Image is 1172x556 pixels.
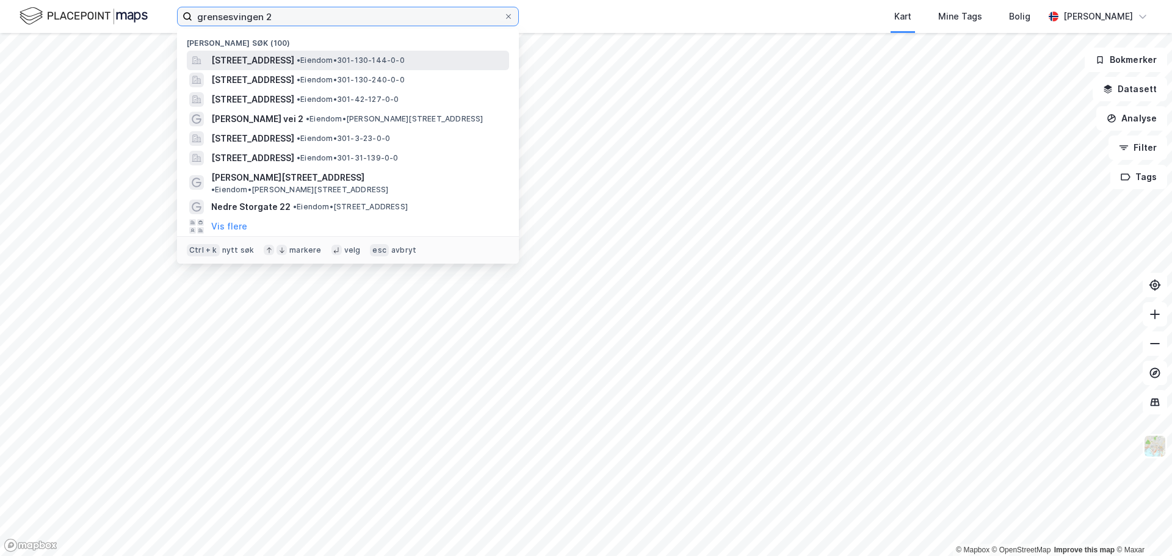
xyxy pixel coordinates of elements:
[992,546,1051,554] a: OpenStreetMap
[297,56,300,65] span: •
[187,244,220,256] div: Ctrl + k
[391,245,416,255] div: avbryt
[211,185,389,195] span: Eiendom • [PERSON_NAME][STREET_ADDRESS]
[1143,435,1167,458] img: Z
[297,95,300,104] span: •
[1111,497,1172,556] div: Kontrollprogram for chat
[306,114,309,123] span: •
[211,170,364,185] span: [PERSON_NAME][STREET_ADDRESS]
[211,200,291,214] span: Nedre Storgate 22
[222,245,255,255] div: nytt søk
[211,219,247,234] button: Vis flere
[1063,9,1133,24] div: [PERSON_NAME]
[20,5,148,27] img: logo.f888ab2527a4732fd821a326f86c7f29.svg
[1109,135,1167,160] button: Filter
[938,9,982,24] div: Mine Tags
[177,29,519,51] div: [PERSON_NAME] søk (100)
[1111,497,1172,556] iframe: Chat Widget
[370,244,389,256] div: esc
[211,92,294,107] span: [STREET_ADDRESS]
[306,114,483,124] span: Eiendom • [PERSON_NAME][STREET_ADDRESS]
[1110,165,1167,189] button: Tags
[894,9,911,24] div: Kart
[211,185,215,194] span: •
[192,7,504,26] input: Søk på adresse, matrikkel, gårdeiere, leietakere eller personer
[297,153,300,162] span: •
[1093,77,1167,101] button: Datasett
[956,546,989,554] a: Mapbox
[1054,546,1115,554] a: Improve this map
[297,75,300,84] span: •
[297,153,399,163] span: Eiendom • 301-31-139-0-0
[297,134,300,143] span: •
[211,53,294,68] span: [STREET_ADDRESS]
[211,151,294,165] span: [STREET_ADDRESS]
[297,56,405,65] span: Eiendom • 301-130-144-0-0
[1096,106,1167,131] button: Analyse
[293,202,408,212] span: Eiendom • [STREET_ADDRESS]
[1085,48,1167,72] button: Bokmerker
[293,202,297,211] span: •
[289,245,321,255] div: markere
[297,95,399,104] span: Eiendom • 301-42-127-0-0
[211,73,294,87] span: [STREET_ADDRESS]
[344,245,361,255] div: velg
[297,75,405,85] span: Eiendom • 301-130-240-0-0
[211,112,303,126] span: [PERSON_NAME] vei 2
[297,134,390,143] span: Eiendom • 301-3-23-0-0
[1009,9,1030,24] div: Bolig
[4,538,57,552] a: Mapbox homepage
[211,131,294,146] span: [STREET_ADDRESS]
